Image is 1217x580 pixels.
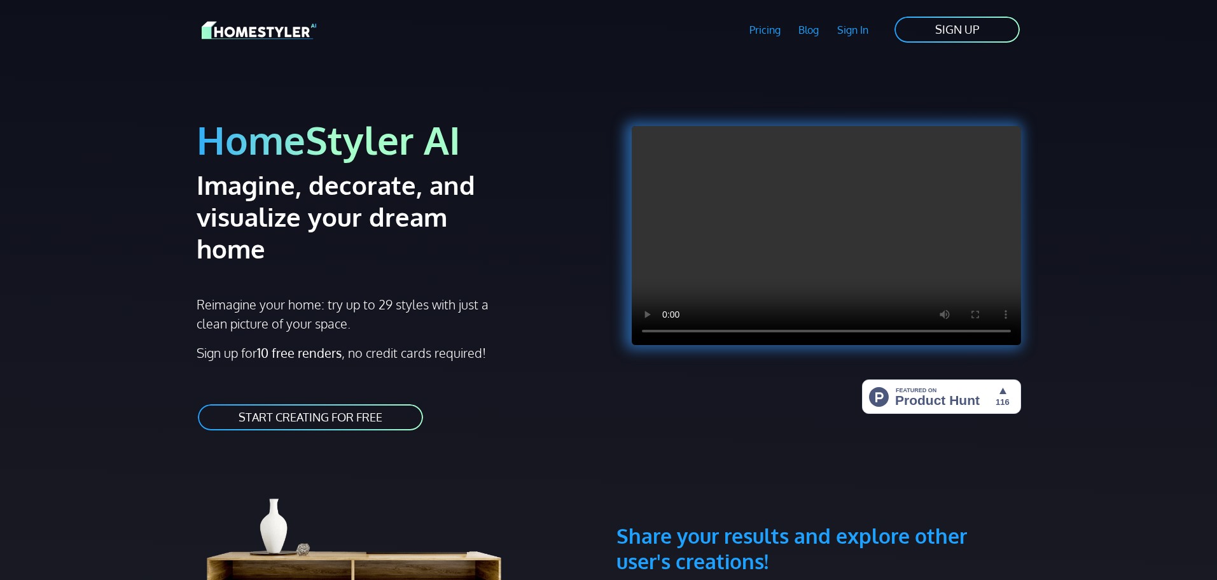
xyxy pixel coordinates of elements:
strong: 10 free renders [257,344,342,361]
a: SIGN UP [893,15,1021,44]
h1: HomeStyler AI [197,116,601,164]
a: Pricing [740,15,789,45]
img: HomeStyler AI logo [202,19,316,41]
p: Sign up for , no credit cards required! [197,343,601,362]
a: START CREATING FOR FREE [197,403,424,432]
p: Reimagine your home: try up to 29 styles with just a clean picture of your space. [197,295,500,333]
a: Blog [789,15,828,45]
h2: Imagine, decorate, and visualize your dream home [197,169,520,264]
img: HomeStyler AI - Interior Design Made Easy: One Click to Your Dream Home | Product Hunt [862,379,1021,414]
a: Sign In [828,15,878,45]
h3: Share your results and explore other user's creations! [616,462,1021,574]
